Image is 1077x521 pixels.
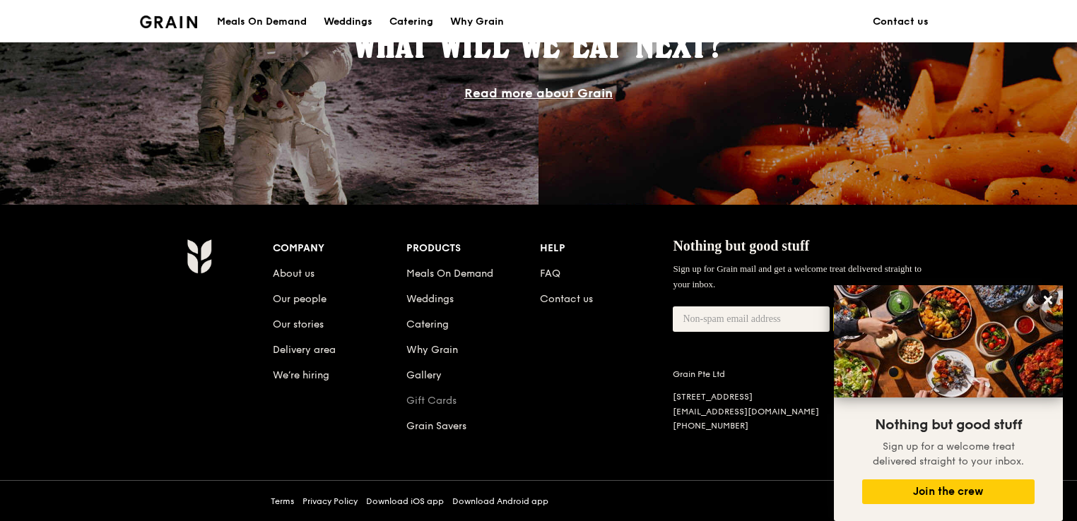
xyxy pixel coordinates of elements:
[864,1,937,43] a: Contact us
[673,421,748,431] a: [PHONE_NUMBER]
[833,306,940,333] button: Join the crew
[381,1,442,43] a: Catering
[673,407,819,417] a: [EMAIL_ADDRESS][DOMAIN_NAME]
[273,293,326,305] a: Our people
[673,238,809,253] span: Nothing but good stuff
[873,441,1024,467] span: Sign up for a welcome treat delivered straight to your inbox.
[406,318,449,330] a: Catering
[1037,289,1059,311] button: Close
[273,344,336,356] a: Delivery area
[187,239,211,274] img: Grain
[540,293,593,305] a: Contact us
[540,239,673,258] div: Help
[452,496,548,507] a: Download Android app
[315,1,381,43] a: Weddings
[273,268,314,280] a: About us
[389,1,433,43] div: Catering
[406,239,540,258] div: Products
[450,1,504,43] div: Why Grain
[406,344,458,356] a: Why Grain
[406,395,457,407] a: Gift Cards
[366,496,444,507] a: Download iOS app
[324,1,372,43] div: Weddings
[464,85,613,101] a: Read more about Grain
[354,25,723,66] span: What will we eat next?
[875,417,1022,433] span: Nothing but good stuff
[273,369,329,381] a: We’re hiring
[217,1,307,43] div: Meals On Demand
[273,318,324,330] a: Our stories
[140,16,197,28] img: Grain
[406,420,466,432] a: Grain Savers
[406,369,442,381] a: Gallery
[302,496,358,507] a: Privacy Policy
[862,479,1035,504] button: Join the crew
[406,293,454,305] a: Weddings
[834,285,1063,397] img: DSC07876-Edit02-Large.jpeg
[271,496,294,507] a: Terms
[673,369,855,380] div: Grain Pte Ltd
[673,263,922,289] span: Sign up for Grain mail and get a welcome treat delivered straight to your inbox.
[673,391,855,403] div: [STREET_ADDRESS]
[406,268,493,280] a: Meals On Demand
[540,268,560,280] a: FAQ
[273,239,406,258] div: Company
[442,1,512,43] a: Why Grain
[673,306,830,332] input: Non-spam email address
